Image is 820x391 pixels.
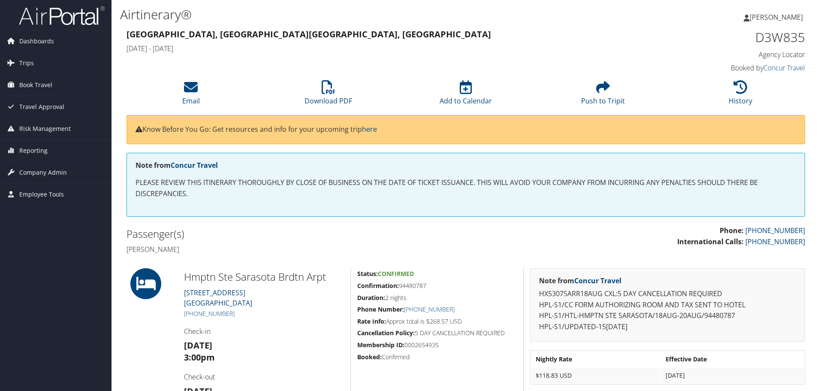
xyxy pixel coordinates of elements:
[19,162,67,183] span: Company Admin
[357,282,399,290] strong: Confirmation:
[750,12,803,22] span: [PERSON_NAME]
[120,6,581,24] h1: Airtinerary®
[744,4,811,30] a: [PERSON_NAME]
[182,85,200,106] a: Email
[19,6,105,26] img: airportal-logo.png
[357,294,517,302] h5: 2 nights
[184,270,344,284] h2: Hmptn Ste Sarasota Brdtn Arpt
[184,372,344,382] h4: Check-out
[357,305,404,313] strong: Phone Number:
[127,245,459,254] h4: [PERSON_NAME]
[357,341,404,349] strong: Membership ID:
[19,96,64,118] span: Travel Approval
[19,74,52,96] span: Book Travel
[362,124,377,134] a: here
[357,317,386,325] strong: Rate Info:
[661,352,804,367] th: Effective Date
[539,276,621,285] strong: Note from
[645,63,805,73] h4: Booked by
[661,368,804,383] td: [DATE]
[184,352,215,363] strong: 3:00pm
[127,28,491,40] strong: [GEOGRAPHIC_DATA], [GEOGRAPHIC_DATA] [GEOGRAPHIC_DATA], [GEOGRAPHIC_DATA]
[574,276,621,285] a: Concur Travel
[404,305,455,313] a: [PHONE_NUMBER]
[136,177,796,199] p: PLEASE REVIEW THIS ITINERARY THOROUGHLY BY CLOSE OF BUSINESS ON THE DATE OF TICKET ISSUANCE. THIS...
[19,30,54,52] span: Dashboards
[539,288,796,332] p: HX53075ARR18AUG CXL:5 DAY CANCELLATION REQUIRED HPL-S1/CC FORM AUTHORIZING ROOM AND TAX SENT TO H...
[440,85,492,106] a: Add to Calendar
[581,85,625,106] a: Push to Tripit
[531,368,660,383] td: $118.83 USD
[304,85,352,106] a: Download PDF
[357,341,517,349] h5: 0002654935
[357,353,517,361] h5: Confirmed
[136,161,218,170] strong: Note from
[357,329,415,337] strong: Cancellation Policy:
[184,327,344,336] h4: Check-in
[184,339,212,351] strong: [DATE]
[184,309,235,318] a: [PHONE_NUMBER]
[19,118,71,139] span: Risk Management
[745,237,805,246] a: [PHONE_NUMBER]
[720,226,744,235] strong: Phone:
[531,352,660,367] th: Nightly Rate
[357,270,378,278] strong: Status:
[357,317,517,326] h5: Approx total is $268.57 USD
[645,28,805,46] h1: D3W835
[357,282,517,290] h5: 94480787
[19,52,34,74] span: Trips
[378,270,414,278] span: Confirmed
[645,50,805,59] h4: Agency Locator
[127,44,632,53] h4: [DATE] - [DATE]
[19,140,48,161] span: Reporting
[184,288,252,308] a: [STREET_ADDRESS][GEOGRAPHIC_DATA]
[127,227,459,241] h2: Passenger(s)
[357,294,385,302] strong: Duration:
[19,184,64,205] span: Employee Tools
[357,353,382,361] strong: Booked:
[745,226,805,235] a: [PHONE_NUMBER]
[357,329,517,337] h5: 5 DAY CANCELLATION REQUIRED
[763,63,805,73] a: Concur Travel
[136,124,796,135] p: Know Before You Go: Get resources and info for your upcoming trip
[677,237,744,246] strong: International Calls:
[729,85,752,106] a: History
[171,161,218,170] a: Concur Travel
